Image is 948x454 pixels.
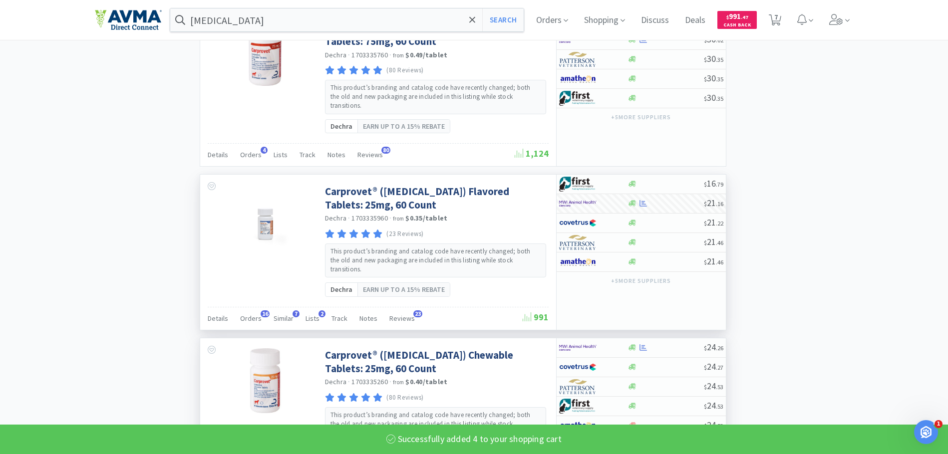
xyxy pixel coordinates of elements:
[325,119,450,133] a: DechraEarn up to a 15% rebate
[330,411,541,438] p: This product’s branding and catalog code have recently changed; both the old and new packaging ar...
[208,150,228,159] span: Details
[704,200,707,208] span: $
[293,310,300,317] span: 7
[233,21,298,86] img: 28174eb481db4d169cdf4cfdac5ddeb7_306034.jpeg
[389,377,391,386] span: ·
[559,52,597,67] img: f5e969b455434c6296c6d81ef179fa71_3.png
[240,314,262,323] span: Orders
[325,50,347,59] a: Dechra
[261,310,270,317] span: 16
[330,83,541,111] p: This product’s branding and catalog code have recently changed; both the old and new packaging ar...
[681,16,709,25] a: Deals
[325,185,546,212] a: Carprovet® ([MEDICAL_DATA]) Flavored Tablets: 25mg, 60 Count
[559,360,597,375] img: 77fca1acd8b6420a9015268ca798ef17_1.png
[704,400,723,411] span: 24
[386,229,424,239] p: (23 Reviews)
[704,92,723,103] span: 30
[389,314,415,323] span: Reviews
[348,50,350,59] span: ·
[170,8,524,31] input: Search by item, sku, manufacturer, ingredient, size...
[704,220,707,227] span: $
[95,9,162,30] img: e4e33dab9f054f5782a47901c742baa9_102.png
[386,393,424,403] p: (80 Reviews)
[704,95,707,102] span: $
[413,310,422,317] span: 23
[723,22,751,29] span: Cash Back
[716,56,723,63] span: . 35
[274,150,288,159] span: Lists
[704,403,707,410] span: $
[274,314,294,323] span: Similar
[559,340,597,355] img: f6b2451649754179b5b4e0c70c3f7cb0_2.png
[325,348,546,376] a: Carprovet® ([MEDICAL_DATA]) Chewable Tablets: 25mg, 60 Count
[716,344,723,352] span: . 26
[381,147,390,154] span: 80
[389,214,391,223] span: ·
[306,314,319,323] span: Lists
[765,17,785,26] a: 7
[716,422,723,430] span: . 53
[240,185,290,249] img: 2a660324851740d98946c636c0d91e28_515671.jpg
[716,95,723,102] span: . 35
[716,403,723,410] span: . 53
[704,236,723,247] span: 21
[393,379,404,386] span: from
[704,344,707,352] span: $
[704,56,707,63] span: $
[515,148,549,159] span: 1,124
[559,91,597,106] img: 67d67680309e4a0bb49a5ff0391dcc42_6.png
[704,181,707,188] span: $
[330,121,352,132] span: Dechra
[348,377,350,386] span: ·
[704,258,707,266] span: $
[726,14,729,20] span: $
[363,121,445,132] span: Earn up to a 15% rebate
[389,50,391,59] span: ·
[704,72,723,84] span: 30
[704,419,723,431] span: 24
[726,11,748,21] span: 991
[559,418,597,433] img: 3331a67d23dc422aa21b1ec98afbf632_11.png
[330,284,352,295] span: Dechra
[559,235,597,250] img: f5e969b455434c6296c6d81ef179fa71_3.png
[935,420,943,428] span: 1
[351,377,388,386] span: 1703335260
[704,197,723,209] span: 21
[357,150,383,159] span: Reviews
[405,50,447,59] strong: $0.49 / tablet
[233,348,298,413] img: f6a8481815014203ae287946913523fd_307760.jpeg
[704,361,723,372] span: 24
[559,216,597,230] img: 77fca1acd8b6420a9015268ca798ef17_1.png
[559,196,597,211] img: f6b2451649754179b5b4e0c70c3f7cb0_2.png
[637,16,673,25] a: Discuss
[716,239,723,246] span: . 46
[240,150,262,159] span: Orders
[704,75,707,83] span: $
[331,314,347,323] span: Track
[716,181,723,188] span: . 79
[704,341,723,353] span: 24
[482,8,524,31] button: Search
[704,53,723,64] span: 30
[351,214,388,223] span: 1703335960
[261,147,268,154] span: 4
[559,71,597,86] img: 3331a67d23dc422aa21b1ec98afbf632_11.png
[704,364,707,371] span: $
[327,150,345,159] span: Notes
[914,420,938,444] iframe: Intercom live chat
[606,110,675,124] button: +5more suppliers
[393,215,404,222] span: from
[559,379,597,394] img: f5e969b455434c6296c6d81ef179fa71_3.png
[606,274,675,288] button: +5more suppliers
[704,178,723,189] span: 16
[300,150,316,159] span: Track
[318,310,325,317] span: 2
[348,214,350,223] span: ·
[523,311,549,323] span: 991
[359,314,377,323] span: Notes
[716,383,723,391] span: . 53
[704,383,707,391] span: $
[716,364,723,371] span: . 27
[704,422,707,430] span: $
[559,399,597,414] img: 67d67680309e4a0bb49a5ff0391dcc42_6.png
